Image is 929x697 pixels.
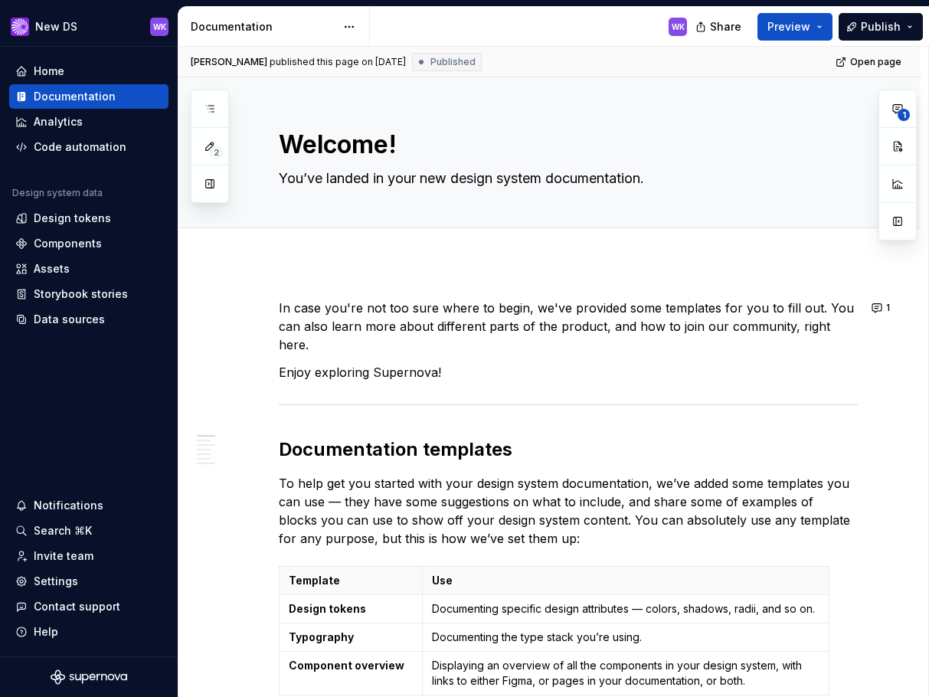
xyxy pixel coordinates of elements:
[276,126,855,163] textarea: Welcome!
[9,594,168,619] button: Contact support
[839,13,923,41] button: Publish
[191,56,267,68] span: [PERSON_NAME]
[9,110,168,134] a: Analytics
[276,166,855,191] textarea: You’ve landed in your new design system documentation.
[34,574,78,589] div: Settings
[289,659,404,672] strong: Component overview
[34,139,126,155] div: Code automation
[861,19,901,34] span: Publish
[9,84,168,109] a: Documentation
[9,135,168,159] a: Code automation
[279,299,858,354] p: In case you're not too sure where to begin, we've provided some templates for you to fill out. Yo...
[9,569,168,594] a: Settings
[34,211,111,226] div: Design tokens
[34,599,120,614] div: Contact support
[153,21,166,33] div: WK
[9,519,168,543] button: Search ⌘K
[35,19,77,34] div: New DS
[34,64,64,79] div: Home
[34,114,83,129] div: Analytics
[279,474,858,548] p: To help get you started with your design system documentation, we’ve added some templates you can...
[289,630,354,643] strong: Typography
[432,630,819,645] p: Documenting the type stack you’re using.
[34,312,105,327] div: Data sources
[9,206,168,231] a: Design tokens
[34,498,103,513] div: Notifications
[270,56,406,68] div: published this page on [DATE]
[767,19,810,34] span: Preview
[279,363,858,381] p: Enjoy exploring Supernova!
[34,548,93,564] div: Invite team
[9,282,168,306] a: Storybook stories
[34,236,102,251] div: Components
[886,302,890,314] span: 1
[34,523,92,538] div: Search ⌘K
[831,51,908,73] a: Open page
[34,624,58,640] div: Help
[11,18,29,36] img: ea0f8e8f-8665-44dd-b89f-33495d2eb5f1.png
[9,493,168,518] button: Notifications
[9,544,168,568] a: Invite team
[9,231,168,256] a: Components
[279,437,858,462] h2: Documentation templates
[672,21,685,33] div: WK
[289,573,413,588] p: Template
[34,89,116,104] div: Documentation
[9,620,168,644] button: Help
[34,261,70,277] div: Assets
[9,257,168,281] a: Assets
[289,602,366,615] strong: Design tokens
[51,669,127,685] svg: Supernova Logo
[12,187,103,199] div: Design system data
[34,286,128,302] div: Storybook stories
[9,307,168,332] a: Data sources
[432,658,819,689] p: Displaying an overview of all the components in your design system, with links to either Figma, o...
[191,19,335,34] div: Documentation
[3,10,175,43] button: New DSWK
[757,13,833,41] button: Preview
[432,573,819,588] p: Use
[9,59,168,83] a: Home
[688,13,751,41] button: Share
[867,297,897,319] button: 1
[850,56,901,68] span: Open page
[210,146,222,159] span: 2
[710,19,741,34] span: Share
[430,56,476,68] span: Published
[432,601,819,617] p: Documenting specific design attributes — colors, shadows, radii, and so on.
